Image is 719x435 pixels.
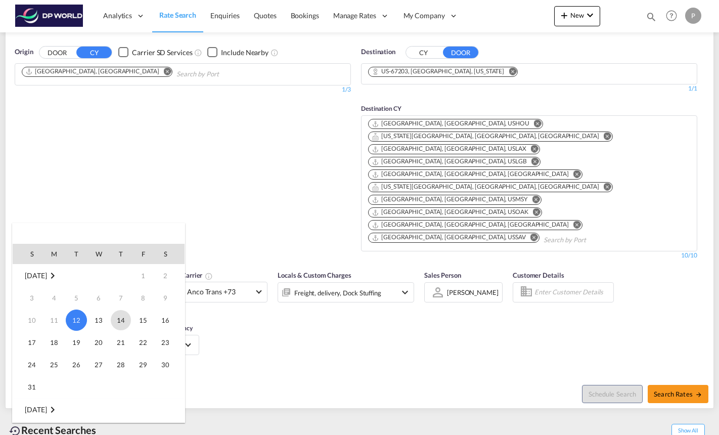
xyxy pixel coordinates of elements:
td: Monday August 11 2025 [43,309,65,331]
td: Monday August 25 2025 [43,354,65,376]
span: 26 [66,355,86,375]
td: Monday August 4 2025 [43,287,65,309]
th: T [110,244,132,264]
td: Sunday August 10 2025 [13,309,43,331]
td: August 2025 [13,265,87,287]
th: F [132,244,154,264]
span: 25 [44,355,64,375]
td: Saturday August 30 2025 [154,354,185,376]
th: M [43,244,65,264]
td: Thursday August 7 2025 [110,287,132,309]
td: Tuesday August 19 2025 [65,331,87,354]
span: 30 [155,355,175,375]
span: 24 [22,355,42,375]
td: Sunday August 31 2025 [13,376,43,399]
td: Saturday August 2 2025 [154,265,185,287]
td: Monday August 18 2025 [43,331,65,354]
span: 16 [155,310,175,330]
td: Tuesday August 5 2025 [65,287,87,309]
td: Thursday August 21 2025 [110,331,132,354]
td: Thursday August 14 2025 [110,309,132,331]
tr: Week 4 [13,331,185,354]
td: Saturday August 16 2025 [154,309,185,331]
tr: Week 3 [13,309,185,331]
td: Thursday August 28 2025 [110,354,132,376]
span: [DATE] [25,406,47,414]
span: 17 [22,332,42,353]
tr: Week undefined [13,399,185,421]
span: 29 [133,355,153,375]
th: T [65,244,87,264]
td: Friday August 15 2025 [132,309,154,331]
td: Sunday August 3 2025 [13,287,43,309]
td: Saturday August 9 2025 [154,287,185,309]
span: [DATE] [25,272,47,280]
td: Tuesday August 26 2025 [65,354,87,376]
tr: Week 1 [13,265,185,287]
td: Friday August 8 2025 [132,287,154,309]
td: Saturday August 23 2025 [154,331,185,354]
td: Sunday August 17 2025 [13,331,43,354]
span: 27 [88,355,109,375]
tr: Week 5 [13,354,185,376]
td: Friday August 22 2025 [132,331,154,354]
td: Wednesday August 27 2025 [87,354,110,376]
span: 18 [44,332,64,353]
th: S [154,244,185,264]
span: 15 [133,310,153,330]
span: 12 [66,310,87,331]
span: 14 [111,310,131,330]
tr: Week 6 [13,376,185,399]
span: 23 [155,332,175,353]
tr: Week 2 [13,287,185,309]
td: Wednesday August 13 2025 [87,309,110,331]
td: Wednesday August 6 2025 [87,287,110,309]
span: 28 [111,355,131,375]
td: Tuesday August 12 2025 [65,309,87,331]
span: 13 [88,310,109,330]
td: September 2025 [13,399,185,421]
th: S [13,244,43,264]
span: 20 [88,332,109,353]
td: Friday August 29 2025 [132,354,154,376]
md-calendar: Calendar [13,244,185,422]
th: W [87,244,110,264]
span: 22 [133,332,153,353]
td: Wednesday August 20 2025 [87,331,110,354]
td: Friday August 1 2025 [132,265,154,287]
span: 19 [66,332,86,353]
span: 31 [22,377,42,397]
td: Sunday August 24 2025 [13,354,43,376]
span: 21 [111,332,131,353]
